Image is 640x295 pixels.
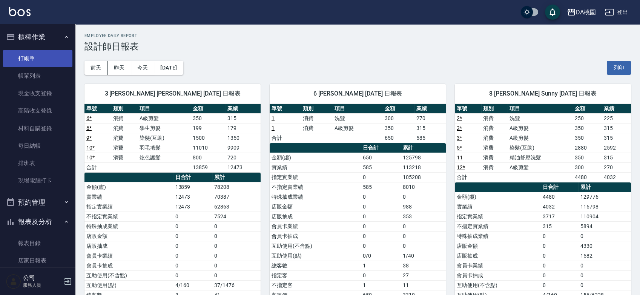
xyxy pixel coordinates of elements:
[455,270,541,280] td: 會員卡抽成
[212,182,261,192] td: 78208
[361,202,401,212] td: 0
[173,270,213,280] td: 0
[138,104,191,114] th: 項目
[361,221,401,231] td: 0
[270,221,361,231] td: 會員卡業績
[173,221,213,231] td: 0
[455,280,541,290] td: 互助使用(不含點)
[361,231,401,241] td: 0
[401,182,446,192] td: 8010
[191,162,226,172] td: 13859
[9,7,31,16] img: Logo
[154,61,183,75] button: [DATE]
[401,241,446,251] td: 0
[3,154,72,172] a: 排班表
[212,202,261,212] td: 62863
[579,261,631,270] td: 0
[383,133,414,143] td: 650
[607,61,631,75] button: 列印
[361,162,401,172] td: 585
[541,202,579,212] td: 4032
[361,182,401,192] td: 585
[481,104,508,114] th: 類別
[361,261,401,270] td: 1
[361,143,401,153] th: 日合計
[383,123,414,133] td: 350
[191,153,226,162] td: 800
[23,274,61,282] h5: 公司
[270,153,361,162] td: 金額(虛)
[270,251,361,261] td: 互助使用(點)
[455,231,541,241] td: 特殊抽成業績
[270,133,301,143] td: 合計
[401,261,446,270] td: 38
[270,104,301,114] th: 單號
[573,162,602,172] td: 300
[84,162,111,172] td: 合計
[3,67,72,85] a: 帳單列表
[579,270,631,280] td: 0
[84,192,173,202] td: 實業績
[270,192,361,202] td: 特殊抽成業績
[455,104,481,114] th: 單號
[361,172,401,182] td: 0
[84,61,108,75] button: 前天
[111,133,138,143] td: 消費
[541,251,579,261] td: 0
[383,104,414,114] th: 金額
[173,261,213,270] td: 0
[508,143,573,153] td: 染髮(互助)
[138,113,191,123] td: A級剪髮
[602,172,631,182] td: 4032
[173,241,213,251] td: 0
[272,115,275,121] a: 1
[301,123,332,133] td: 消費
[226,162,261,172] td: 12473
[481,113,508,123] td: 消費
[173,202,213,212] td: 12473
[455,221,541,231] td: 不指定實業績
[508,113,573,123] td: 洗髮
[270,104,446,143] table: a dense table
[84,104,261,173] table: a dense table
[541,231,579,241] td: 0
[602,153,631,162] td: 315
[481,143,508,153] td: 消費
[361,280,401,290] td: 1
[481,133,508,143] td: 消費
[602,104,631,114] th: 業績
[541,182,579,192] th: 日合計
[3,137,72,154] a: 每日結帳
[212,221,261,231] td: 0
[270,182,361,192] td: 不指定實業績
[84,270,173,280] td: 互助使用(不含點)
[212,261,261,270] td: 0
[383,113,414,123] td: 300
[191,133,226,143] td: 1500
[108,61,131,75] button: 昨天
[84,212,173,221] td: 不指定實業績
[541,261,579,270] td: 0
[3,50,72,67] a: 打帳單
[270,241,361,251] td: 互助使用(不含點)
[508,162,573,172] td: A級剪髮
[212,241,261,251] td: 0
[414,123,446,133] td: 315
[455,172,481,182] td: 合計
[508,104,573,114] th: 項目
[564,5,599,20] button: DA桃園
[191,113,226,123] td: 350
[3,172,72,189] a: 現場電腦打卡
[23,282,61,289] p: 服務人員
[414,104,446,114] th: 業績
[541,221,579,231] td: 315
[481,123,508,133] td: 消費
[401,221,446,231] td: 0
[508,153,573,162] td: 精油舒壓洗髮
[541,280,579,290] td: 0
[573,113,602,123] td: 250
[602,123,631,133] td: 315
[270,280,361,290] td: 不指定客
[573,172,602,182] td: 4480
[94,90,252,97] span: 3 [PERSON_NAME] [PERSON_NAME] [DATE] 日報表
